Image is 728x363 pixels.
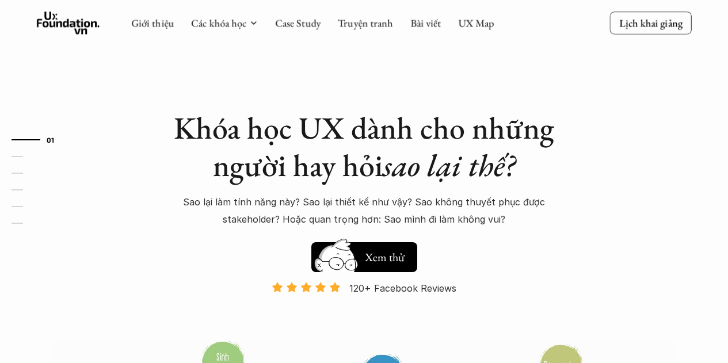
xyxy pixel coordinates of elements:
[410,16,441,29] a: Bài viết
[363,249,406,265] h5: Xem thử
[610,12,692,34] a: Lịch khai giảng
[191,16,246,29] a: Các khóa học
[619,16,683,29] p: Lịch khai giảng
[349,280,456,297] p: 120+ Facebook Reviews
[163,193,566,228] p: Sao lại làm tính năng này? Sao lại thiết kế như vậy? Sao không thuyết phục được stakeholder? Hoặc...
[383,145,515,185] em: sao lại thế?
[47,136,55,144] strong: 01
[311,236,417,272] a: Xem thử
[262,281,467,339] a: 120+ Facebook Reviews
[163,109,566,184] h1: Khóa học UX dành cho những người hay hỏi
[338,16,393,29] a: Truyện tranh
[458,16,494,29] a: UX Map
[131,16,174,29] a: Giới thiệu
[12,133,66,147] a: 01
[275,16,321,29] a: Case Study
